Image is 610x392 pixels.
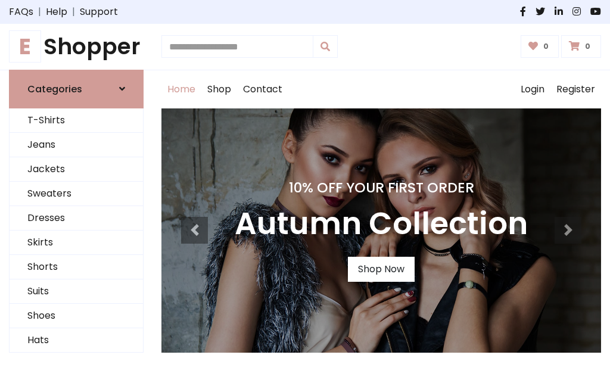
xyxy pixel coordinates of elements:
a: EShopper [9,33,144,60]
a: Suits [10,279,143,304]
h3: Autumn Collection [235,206,528,242]
a: Shorts [10,255,143,279]
a: Contact [237,70,288,108]
a: Sweaters [10,182,143,206]
a: Skirts [10,231,143,255]
a: 0 [521,35,559,58]
a: Home [161,70,201,108]
a: FAQs [9,5,33,19]
a: T-Shirts [10,108,143,133]
a: Jackets [10,157,143,182]
a: Dresses [10,206,143,231]
a: Shop [201,70,237,108]
a: Shop Now [348,257,415,282]
span: 0 [540,41,552,52]
span: E [9,30,41,63]
a: Hats [10,328,143,353]
h6: Categories [27,83,82,95]
h4: 10% Off Your First Order [235,179,528,196]
a: Shoes [10,304,143,328]
a: Categories [9,70,144,108]
a: Login [515,70,550,108]
a: Support [80,5,118,19]
a: Help [46,5,67,19]
span: | [67,5,80,19]
h1: Shopper [9,33,144,60]
a: Jeans [10,133,143,157]
span: | [33,5,46,19]
a: Register [550,70,601,108]
span: 0 [582,41,593,52]
a: 0 [561,35,601,58]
